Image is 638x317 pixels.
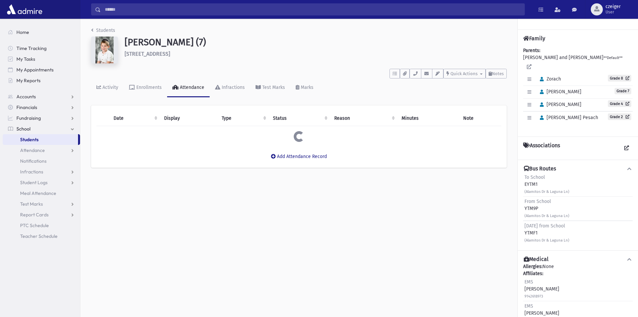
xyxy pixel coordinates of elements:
[16,77,41,84] span: My Reports
[20,212,49,218] span: Report Cards
[5,3,44,16] img: AdmirePro
[523,271,543,276] b: Affiliates:
[524,199,551,204] span: From School
[3,177,80,188] a: Student Logs
[125,37,507,48] h1: [PERSON_NAME] (7)
[524,174,545,180] span: To School
[91,27,115,37] nav: breadcrumb
[450,71,478,76] span: Quick Actions
[20,233,58,239] span: Teacher Schedule
[135,85,162,90] div: Enrollments
[3,199,80,209] a: Test Marks
[523,256,633,263] button: Medical
[523,47,633,131] div: [PERSON_NAME] and [PERSON_NAME]
[524,222,569,244] div: YTMF1
[261,85,285,90] div: Test Marks
[16,115,41,121] span: Fundraising
[524,214,569,218] small: (Alamitos Dr & Laguna Ln)
[3,113,80,123] a: Fundraising
[3,54,80,64] a: My Tasks
[3,27,80,38] a: Home
[167,78,210,97] a: Attendance
[608,100,631,107] a: Grade 4
[3,188,80,199] a: Meal Attendance
[523,264,543,269] b: Allergies:
[492,71,504,76] span: Notes
[606,4,621,9] span: czeiger
[290,78,319,97] a: Marks
[250,78,290,97] a: Test Marks
[524,198,569,219] div: YTM9P
[486,69,507,78] button: Notes
[110,111,160,126] th: Date
[608,113,631,120] a: Grade 2
[20,201,43,207] span: Test Marks
[524,223,565,229] span: [DATE] from School
[267,150,331,162] button: Add Attendance Record
[20,158,47,164] span: Notifications
[20,169,43,175] span: Infractions
[524,256,549,263] h4: Medical
[3,231,80,242] a: Teacher Schedule
[524,190,569,194] small: (Alamitos Dr & Laguna Ln)
[608,75,631,82] a: Grade 8
[91,28,115,33] a: Students
[537,115,598,120] span: [PERSON_NAME] Pesach
[621,142,633,154] a: View all Associations
[537,89,581,95] span: [PERSON_NAME]
[101,3,524,15] input: Search
[523,142,560,154] h4: Associations
[3,123,80,134] a: School
[3,134,78,145] a: Students
[220,85,245,90] div: Infractions
[3,91,80,102] a: Accounts
[3,220,80,231] a: PTC Schedule
[20,190,56,196] span: Meal Attendance
[3,43,80,54] a: Time Tracking
[524,303,533,309] span: EMS
[3,64,80,75] a: My Appointments
[16,29,29,35] span: Home
[20,222,49,228] span: PTC Schedule
[459,111,501,126] th: Note
[524,279,533,285] span: EMS
[16,94,36,100] span: Accounts
[443,69,486,78] button: Quick Actions
[330,111,398,126] th: Reason
[16,45,47,51] span: Time Tracking
[3,209,80,220] a: Report Cards
[91,78,124,97] a: Activity
[269,111,330,126] th: Status
[537,76,561,82] span: Zorach
[398,111,459,126] th: Minutes
[3,102,80,113] a: Financials
[523,35,545,42] h4: Family
[523,165,633,172] button: Bus Routes
[20,137,39,143] span: Students
[101,85,118,90] div: Activity
[524,278,559,300] div: [PERSON_NAME]
[210,78,250,97] a: Infractions
[524,238,569,243] small: (Alamitos Dr & Laguna Ln)
[523,48,540,53] b: Parents:
[3,166,80,177] a: Infractions
[16,67,54,73] span: My Appointments
[615,88,631,94] span: Grade 7
[3,156,80,166] a: Notifications
[20,179,48,186] span: Student Logs
[3,145,80,156] a: Attendance
[218,111,269,126] th: Type
[524,294,543,299] small: 9142618973
[299,85,313,90] div: Marks
[16,56,35,62] span: My Tasks
[124,78,167,97] a: Enrollments
[20,147,45,153] span: Attendance
[179,85,204,90] div: Attendance
[524,165,556,172] h4: Bus Routes
[524,174,569,195] div: EYTM1
[16,126,30,132] span: School
[125,51,507,57] h6: [STREET_ADDRESS]
[3,75,80,86] a: My Reports
[537,102,581,107] span: [PERSON_NAME]
[16,104,37,110] span: Financials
